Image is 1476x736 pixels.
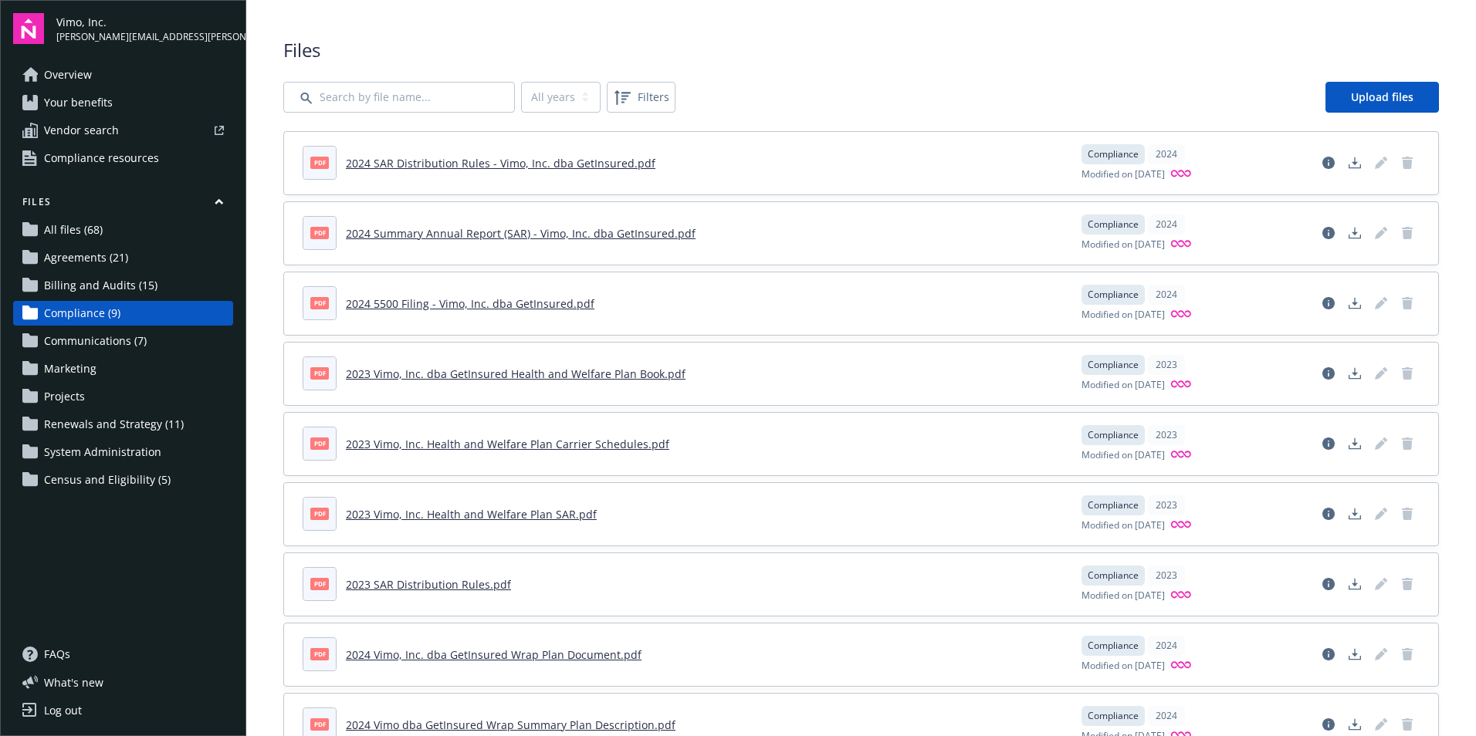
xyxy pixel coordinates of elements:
[310,718,329,730] span: pdf
[1316,501,1341,526] a: View file details
[1082,659,1165,674] span: Modified on [DATE]
[1395,361,1420,386] span: Delete document
[1148,495,1185,515] div: 2023
[1369,572,1393,596] a: Edit document
[1395,642,1420,667] a: Delete document
[283,82,515,113] input: Search by file name...
[1342,361,1367,386] a: Download document
[1148,566,1185,586] div: 2023
[13,62,233,87] a: Overview
[44,440,161,464] span: System Administration
[44,329,147,353] span: Communications (7)
[1316,642,1341,667] a: View file details
[346,437,669,451] a: 2023 Vimo, Inc. Health and Welfare Plan Carrier Schedules.pdf
[13,642,233,667] a: FAQs
[56,14,233,30] span: Vimo, Inc.
[1369,642,1393,667] span: Edit document
[44,118,119,143] span: Vendor search
[310,367,329,379] span: pdf
[1342,431,1367,456] a: Download document
[44,674,103,690] span: What ' s new
[13,218,233,242] a: All files (68)
[1148,425,1185,445] div: 2023
[1395,150,1420,175] span: Delete document
[346,226,696,241] a: 2024 Summary Annual Report (SAR) - Vimo, Inc. dba GetInsured.pdf
[1082,448,1165,463] span: Modified on [DATE]
[310,508,329,519] span: pdf
[346,507,597,522] a: 2023 Vimo, Inc. Health and Welfare Plan SAR.pdf
[44,245,128,270] span: Agreements (21)
[13,273,233,298] a: Billing and Audits (15)
[1369,501,1393,526] span: Edit document
[1088,218,1139,231] span: Compliance
[1148,636,1185,656] div: 2024
[44,468,171,492] span: Census and Eligibility (5)
[1148,214,1185,235] div: 2024
[13,329,233,353] a: Communications (7)
[1082,589,1165,603] span: Modified on [DATE]
[1316,291,1341,316] a: View file details
[1082,167,1165,182] span: Modified on [DATE]
[638,89,669,105] span: Filters
[13,13,44,44] img: navigator-logo.svg
[1395,221,1420,245] a: Delete document
[1088,498,1139,512] span: Compliance
[1082,238,1165,252] span: Modified on [DATE]
[1342,221,1367,245] a: Download document
[1082,518,1165,533] span: Modified on [DATE]
[13,118,233,143] a: Vendor search
[1395,572,1420,596] span: Delete document
[346,366,686,381] a: 2023 Vimo, Inc. dba GetInsured Health and Welfare Plan Book.pdf
[44,62,92,87] span: Overview
[1395,501,1420,526] span: Delete document
[346,296,594,311] a: 2024 5500 Filing - Vimo, Inc. dba GetInsured.pdf
[1369,150,1393,175] span: Edit document
[1088,428,1139,442] span: Compliance
[310,297,329,309] span: pdf
[13,301,233,326] a: Compliance (9)
[13,195,233,214] button: Files
[1088,288,1139,302] span: Compliance
[1369,291,1393,316] span: Edit document
[13,384,233,409] a: Projects
[1395,291,1420,316] a: Delete document
[1088,358,1139,372] span: Compliance
[13,245,233,270] a: Agreements (21)
[13,468,233,492] a: Census and Eligibility (5)
[44,273,157,298] span: Billing and Audits (15)
[1316,150,1341,175] a: View file details
[1082,308,1165,322] span: Modified on [DATE]
[13,90,233,115] a: Your benefits
[13,146,233,170] a: Compliance resources
[44,642,70,667] span: FAQs
[1325,82,1439,113] a: Upload files
[1082,378,1165,393] span: Modified on [DATE]
[1369,361,1393,386] a: Edit document
[1148,706,1185,726] div: 2024
[1369,431,1393,456] span: Edit document
[610,85,672,110] span: Filters
[1342,572,1367,596] a: Download document
[56,13,233,44] button: Vimo, Inc.[PERSON_NAME][EMAIL_ADDRESS][PERSON_NAME][DOMAIN_NAME]
[1342,501,1367,526] a: Download document
[1369,221,1393,245] span: Edit document
[1316,431,1341,456] a: View file details
[283,37,1439,63] span: Files
[13,356,233,381] a: Marketing
[13,440,233,464] a: System Administration
[1395,431,1420,456] span: Delete document
[44,90,113,115] span: Your benefits
[1088,639,1139,653] span: Compliance
[310,578,329,589] span: pdf
[310,157,329,168] span: pdf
